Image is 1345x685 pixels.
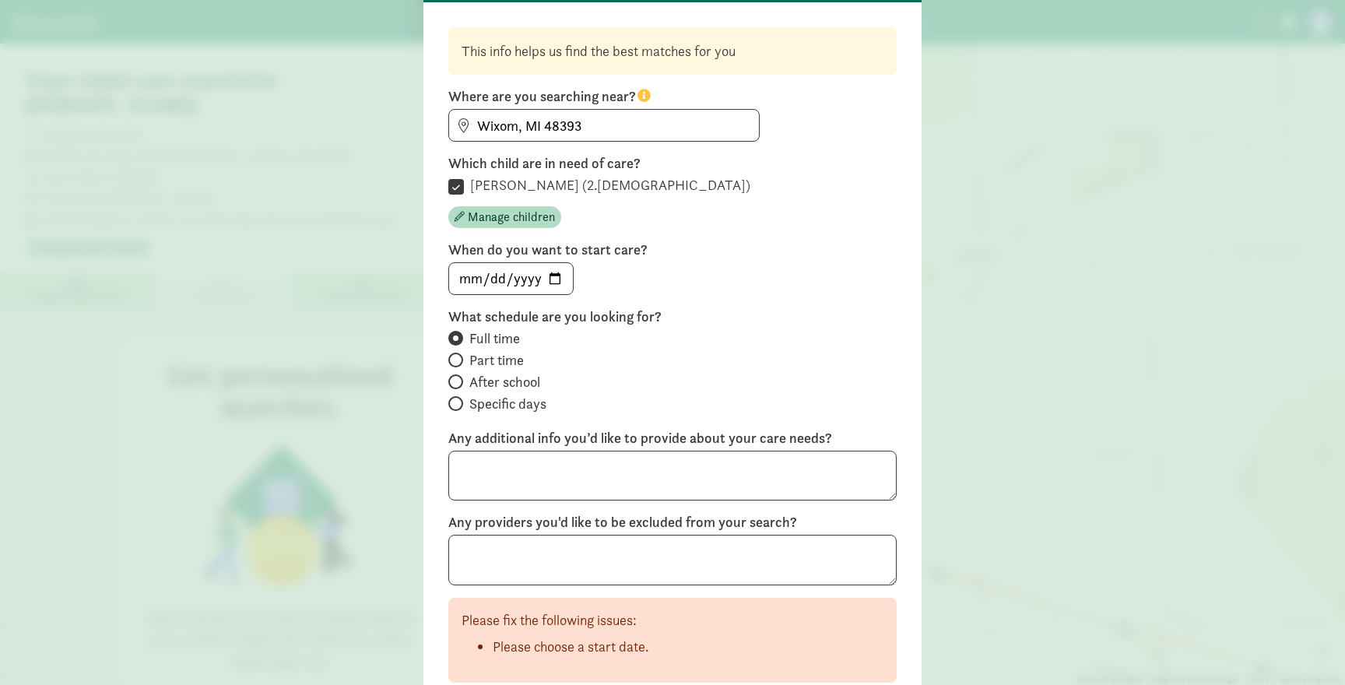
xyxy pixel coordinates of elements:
[469,373,540,392] span: After school
[448,241,897,259] label: When do you want to start care?
[469,351,524,370] span: Part time
[448,307,897,326] label: What schedule are you looking for?
[448,87,897,106] label: Where are you searching near?
[448,206,561,228] button: Manage children
[448,154,897,173] label: Which child are in need of care?
[462,611,883,630] p: Please fix the following issues:
[449,110,759,141] input: Find address
[448,429,897,448] label: Any additional info you’d like to provide about your care needs?
[448,513,897,532] label: Any providers you'd like to be excluded from your search?
[462,40,883,61] div: This info helps us find the best matches for you
[469,329,520,348] span: Full time
[493,636,883,657] li: Please choose a start date.
[464,176,750,195] label: [PERSON_NAME] (2.[DEMOGRAPHIC_DATA])
[469,395,546,413] span: Specific days
[468,208,555,227] span: Manage children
